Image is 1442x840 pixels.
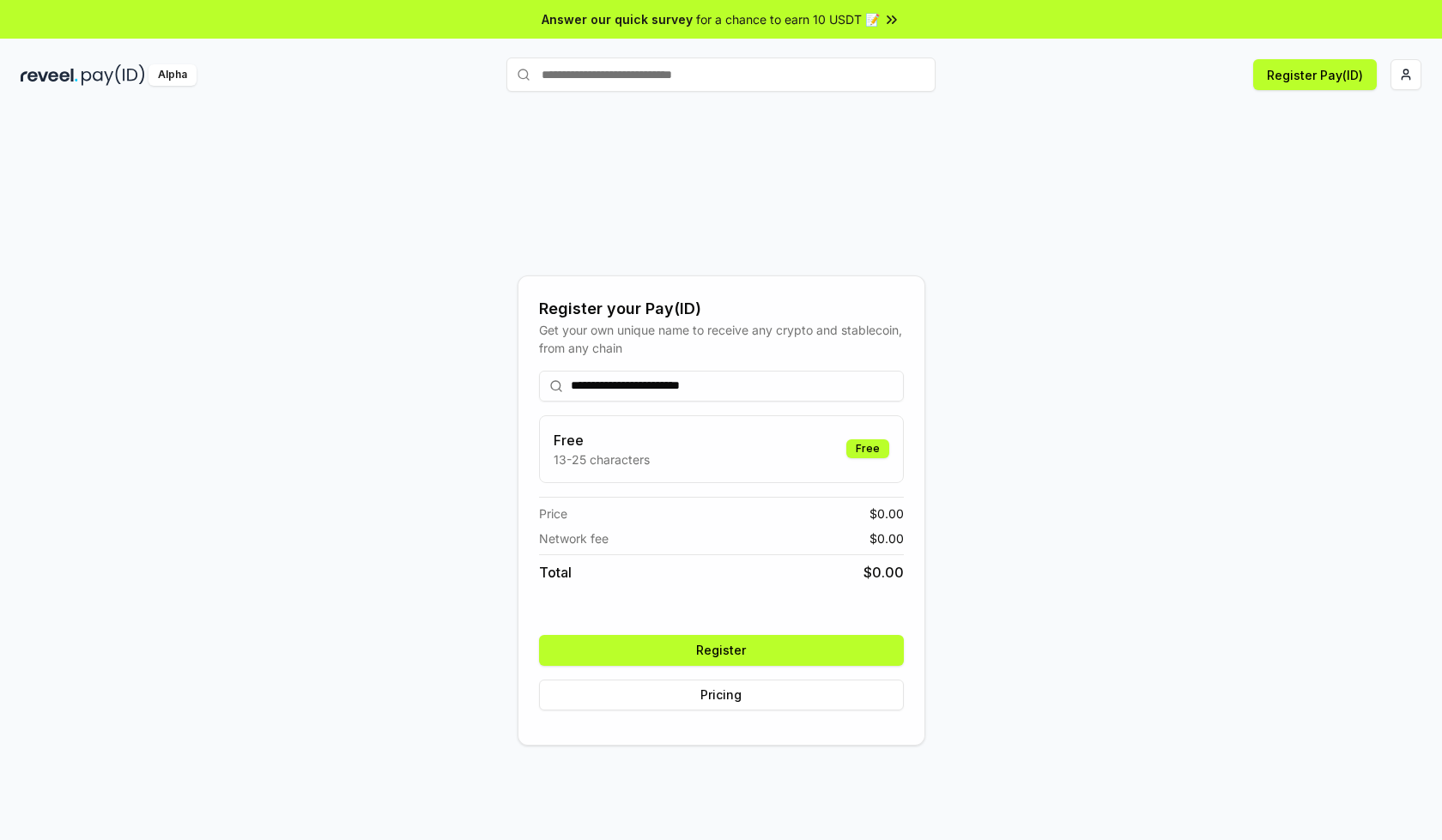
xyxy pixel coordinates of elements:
p: 13-25 characters [554,450,650,468]
span: Answer our quick survey [542,10,693,28]
button: Register Pay(ID) [1253,59,1377,90]
span: Total [539,562,572,583]
div: Register your Pay(ID) [539,297,904,321]
span: for a chance to earn 10 USDT 📝 [696,10,880,28]
button: Pricing [539,680,904,710]
div: Alpha [148,64,197,86]
img: pay_id [82,64,145,86]
button: Register [539,635,904,666]
div: Free [846,439,889,458]
span: $ 0.00 [869,505,904,523]
div: Get your own unique name to receive any crypto and stablecoin, from any chain [539,321,904,357]
h3: Free [554,430,650,450]
span: Network fee [539,529,609,547]
span: $ 0.00 [869,529,904,547]
span: Price [539,505,567,523]
span: $ 0.00 [863,562,904,583]
img: reveel_dark [21,64,78,86]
